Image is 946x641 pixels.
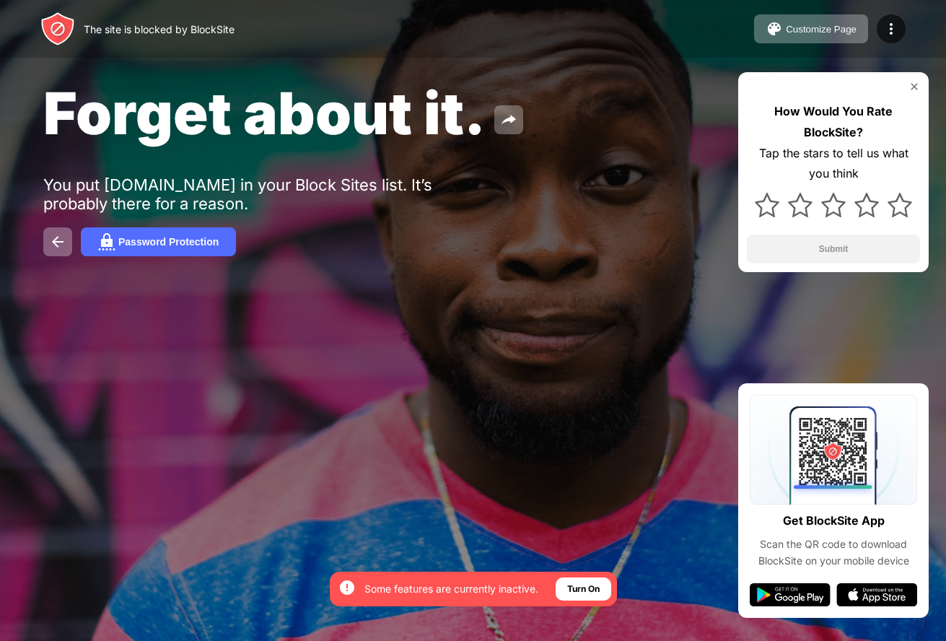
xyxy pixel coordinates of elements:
[43,175,489,213] div: You put [DOMAIN_NAME] in your Block Sites list. It’s probably there for a reason.
[40,12,75,46] img: header-logo.svg
[118,236,219,248] div: Password Protection
[755,193,779,217] img: star.svg
[754,14,868,43] button: Customize Page
[747,101,920,143] div: How Would You Rate BlockSite?
[43,78,486,148] span: Forget about it.
[883,20,900,38] img: menu-icon.svg
[84,23,235,35] div: The site is blocked by BlockSite
[786,24,857,35] div: Customize Page
[500,111,517,128] img: share.svg
[788,193,813,217] img: star.svg
[783,510,885,531] div: Get BlockSite App
[821,193,846,217] img: star.svg
[338,579,356,596] img: error-circle-white.svg
[98,233,115,250] img: password.svg
[81,227,236,256] button: Password Protection
[854,193,879,217] img: star.svg
[567,582,600,596] div: Turn On
[908,81,920,92] img: rate-us-close.svg
[888,193,912,217] img: star.svg
[766,20,783,38] img: pallet.svg
[49,233,66,250] img: back.svg
[750,395,917,505] img: qrcode.svg
[747,143,920,185] div: Tap the stars to tell us what you think
[750,583,831,606] img: google-play.svg
[364,582,538,596] div: Some features are currently inactive.
[750,536,917,569] div: Scan the QR code to download BlockSite on your mobile device
[747,235,920,263] button: Submit
[836,583,917,606] img: app-store.svg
